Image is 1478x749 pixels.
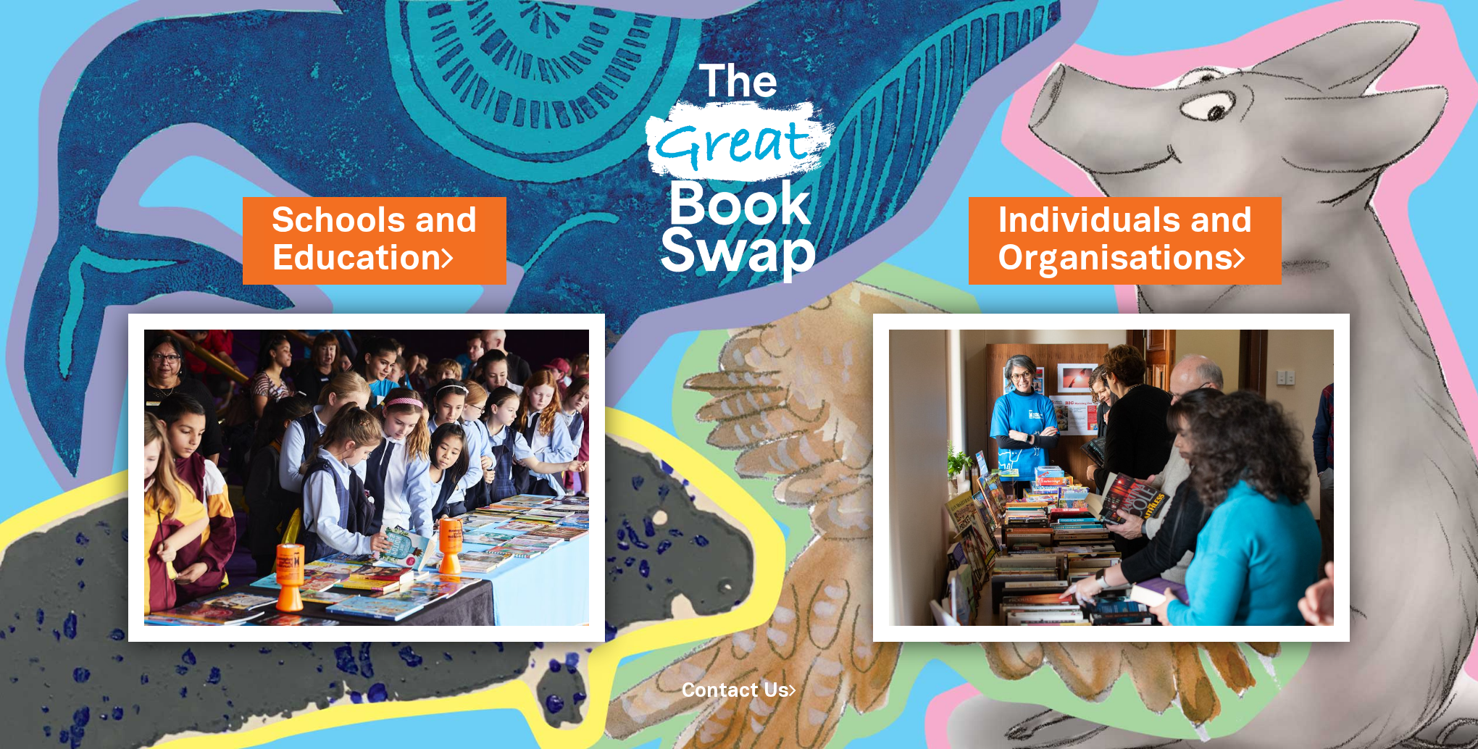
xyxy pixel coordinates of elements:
[272,197,477,283] a: Schools andEducation
[682,682,796,700] a: Contact Us
[627,17,851,315] img: Great Bookswap logo
[873,314,1350,642] img: Individuals and Organisations
[998,197,1253,283] a: Individuals andOrganisations
[128,314,605,642] img: Schools and Education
